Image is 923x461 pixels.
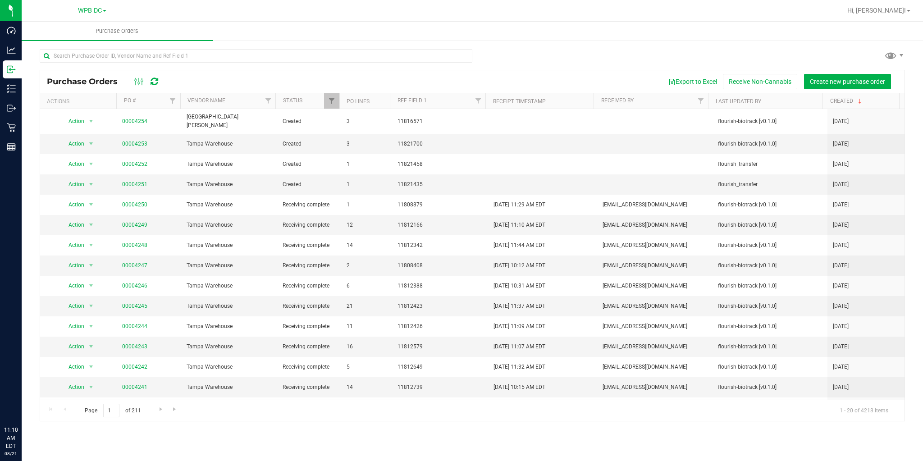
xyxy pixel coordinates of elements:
[78,7,102,14] span: WPB DC
[77,404,148,418] span: Page of 211
[187,113,272,130] span: [GEOGRAPHIC_DATA][PERSON_NAME]
[493,302,545,310] span: [DATE] 11:37 AM EDT
[493,363,545,371] span: [DATE] 11:32 AM EDT
[398,241,483,250] span: 11812342
[347,98,370,105] a: PO Lines
[40,49,472,63] input: Search Purchase Order ID, Vendor Name and Ref Field 1
[833,221,849,229] span: [DATE]
[187,201,272,209] span: Tampa Warehouse
[718,383,822,392] span: flourish-biotrack [v0.1.0]
[154,404,167,416] a: Go to the next page
[85,178,96,191] span: select
[718,261,822,270] span: flourish-biotrack [v0.1.0]
[60,340,85,353] span: Action
[124,97,136,104] a: PO #
[833,383,849,392] span: [DATE]
[187,383,272,392] span: Tampa Warehouse
[693,93,708,109] a: Filter
[718,140,822,148] span: flourish-biotrack [v0.1.0]
[398,221,483,229] span: 11812166
[85,137,96,150] span: select
[603,342,707,351] span: [EMAIL_ADDRESS][DOMAIN_NAME]
[187,261,272,270] span: Tampa Warehouse
[187,342,272,351] span: Tampa Warehouse
[663,74,723,89] button: Export to Excel
[27,388,37,398] iframe: Resource center unread badge
[718,241,822,250] span: flourish-biotrack [v0.1.0]
[122,141,147,147] a: 00004253
[833,201,849,209] span: [DATE]
[60,300,85,312] span: Action
[122,384,147,390] a: 00004241
[85,198,96,211] span: select
[60,320,85,333] span: Action
[60,115,85,128] span: Action
[187,363,272,371] span: Tampa Warehouse
[718,363,822,371] span: flourish-biotrack [v0.1.0]
[398,117,483,126] span: 11816571
[122,323,147,329] a: 00004244
[187,160,272,169] span: Tampa Warehouse
[603,201,707,209] span: [EMAIL_ADDRESS][DOMAIN_NAME]
[122,262,147,269] a: 00004247
[283,221,336,229] span: Receiving complete
[398,342,483,351] span: 11812579
[398,322,483,331] span: 11812426
[283,117,336,126] span: Created
[85,158,96,170] span: select
[718,302,822,310] span: flourish-biotrack [v0.1.0]
[493,261,545,270] span: [DATE] 10:12 AM EDT
[493,342,545,351] span: [DATE] 11:07 AM EDT
[85,340,96,353] span: select
[283,201,336,209] span: Receiving complete
[283,261,336,270] span: Receiving complete
[85,300,96,312] span: select
[60,279,85,292] span: Action
[60,178,85,191] span: Action
[833,140,849,148] span: [DATE]
[398,201,483,209] span: 11808879
[187,282,272,290] span: Tampa Warehouse
[187,241,272,250] span: Tampa Warehouse
[718,117,822,126] span: flourish-biotrack [v0.1.0]
[347,302,387,310] span: 21
[283,241,336,250] span: Receiving complete
[398,97,427,104] a: Ref Field 1
[347,282,387,290] span: 6
[283,383,336,392] span: Receiving complete
[493,201,545,209] span: [DATE] 11:29 AM EDT
[833,117,849,126] span: [DATE]
[847,7,906,14] span: Hi, [PERSON_NAME]!
[603,221,707,229] span: [EMAIL_ADDRESS][DOMAIN_NAME]
[187,221,272,229] span: Tampa Warehouse
[347,221,387,229] span: 12
[7,46,16,55] inline-svg: Analytics
[833,241,849,250] span: [DATE]
[347,363,387,371] span: 5
[493,383,545,392] span: [DATE] 10:15 AM EDT
[718,180,822,189] span: flourish_transfer
[60,361,85,373] span: Action
[7,84,16,93] inline-svg: Inventory
[22,22,213,41] a: Purchase Orders
[347,383,387,392] span: 14
[60,259,85,272] span: Action
[833,261,849,270] span: [DATE]
[398,261,483,270] span: 11808408
[122,118,147,124] a: 00004254
[103,404,119,418] input: 1
[398,302,483,310] span: 11812423
[122,222,147,228] a: 00004249
[347,180,387,189] span: 1
[60,137,85,150] span: Action
[283,342,336,351] span: Receiving complete
[493,221,545,229] span: [DATE] 11:10 AM EDT
[804,74,891,89] button: Create new purchase order
[60,381,85,393] span: Action
[7,123,16,132] inline-svg: Retail
[324,93,339,109] a: Filter
[47,98,113,105] div: Actions
[7,65,16,74] inline-svg: Inbound
[4,426,18,450] p: 11:10 AM EDT
[283,282,336,290] span: Receiving complete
